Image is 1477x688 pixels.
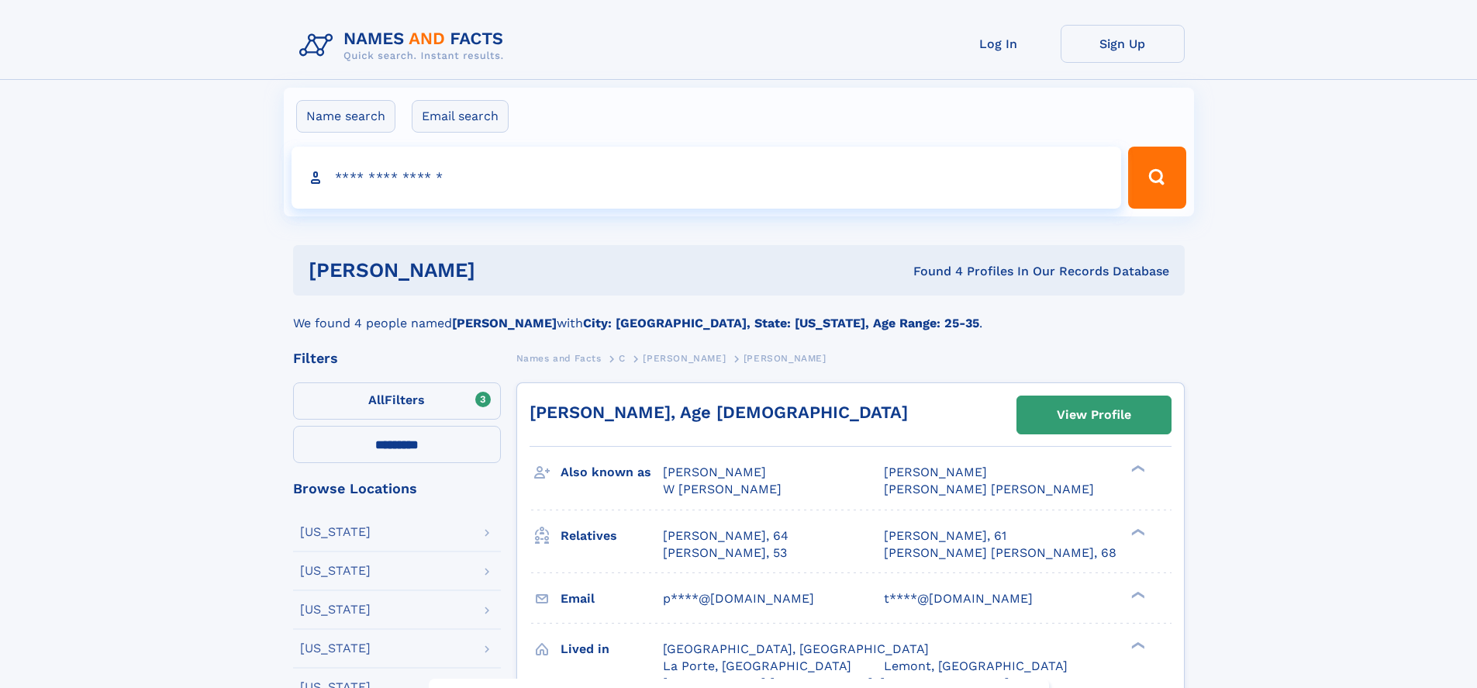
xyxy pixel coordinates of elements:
[452,316,557,330] b: [PERSON_NAME]
[694,263,1169,280] div: Found 4 Profiles In Our Records Database
[663,545,787,562] a: [PERSON_NAME], 53
[583,316,979,330] b: City: [GEOGRAPHIC_DATA], State: [US_STATE], Age Range: 25-35
[293,25,516,67] img: Logo Names and Facts
[293,482,501,496] div: Browse Locations
[884,527,1006,545] a: [PERSON_NAME], 61
[561,586,663,612] h3: Email
[292,147,1122,209] input: search input
[663,482,782,496] span: W [PERSON_NAME]
[296,100,395,133] label: Name search
[1127,464,1146,474] div: ❯
[1017,396,1171,434] a: View Profile
[1127,527,1146,537] div: ❯
[643,353,726,364] span: [PERSON_NAME]
[937,25,1061,63] a: Log In
[368,392,385,407] span: All
[1057,397,1131,433] div: View Profile
[561,459,663,486] h3: Also known as
[663,659,851,673] span: La Porte, [GEOGRAPHIC_DATA]
[744,353,826,364] span: [PERSON_NAME]
[309,261,695,280] h1: [PERSON_NAME]
[300,526,371,538] div: [US_STATE]
[1128,147,1185,209] button: Search Button
[300,642,371,655] div: [US_STATE]
[884,482,1094,496] span: [PERSON_NAME] [PERSON_NAME]
[1127,640,1146,650] div: ❯
[1127,589,1146,600] div: ❯
[516,348,602,368] a: Names and Facts
[561,636,663,662] h3: Lived in
[1061,25,1185,63] a: Sign Up
[643,348,726,368] a: [PERSON_NAME]
[884,659,1068,673] span: Lemont, [GEOGRAPHIC_DATA]
[530,403,908,422] a: [PERSON_NAME], Age [DEMOGRAPHIC_DATA]
[293,351,501,365] div: Filters
[300,565,371,577] div: [US_STATE]
[663,641,929,656] span: [GEOGRAPHIC_DATA], [GEOGRAPHIC_DATA]
[663,465,766,479] span: [PERSON_NAME]
[293,296,1185,333] div: We found 4 people named with .
[300,603,371,616] div: [US_STATE]
[663,527,789,545] a: [PERSON_NAME], 64
[412,100,509,133] label: Email search
[884,465,987,479] span: [PERSON_NAME]
[561,523,663,549] h3: Relatives
[884,545,1116,562] a: [PERSON_NAME] [PERSON_NAME], 68
[619,353,626,364] span: C
[293,382,501,420] label: Filters
[619,348,626,368] a: C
